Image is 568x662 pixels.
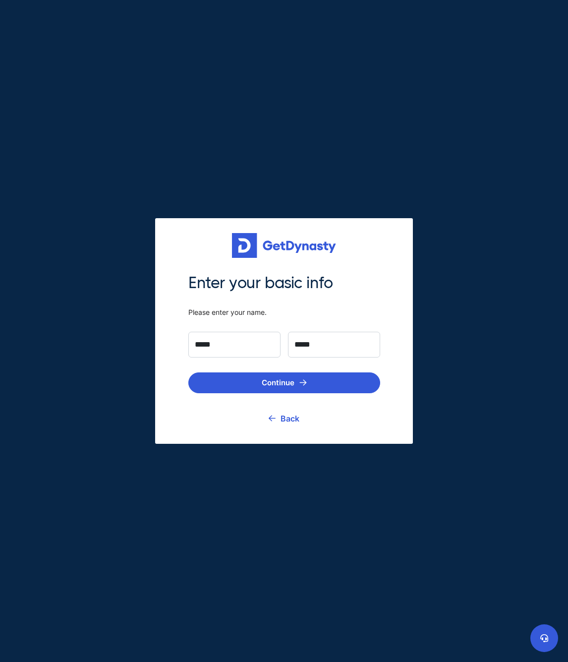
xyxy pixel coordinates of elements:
[269,415,276,421] img: go back icon
[269,406,299,431] a: Back
[232,233,336,258] img: Get started for free with Dynasty Trust Company
[188,273,380,294] span: Enter your basic info
[188,372,380,393] button: Continue
[188,308,380,317] span: Please enter your name.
